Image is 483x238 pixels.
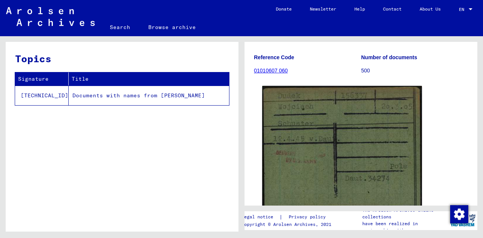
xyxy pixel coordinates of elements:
[254,68,288,74] a: 01010607 060
[15,51,229,66] h3: Topics
[362,220,448,234] p: have been realized in partnership with
[139,18,205,36] a: Browse archive
[15,86,69,105] td: [TECHNICAL_ID]
[6,7,95,26] img: Arolsen_neg.svg
[459,7,467,12] span: EN
[254,54,294,60] b: Reference Code
[283,213,335,221] a: Privacy policy
[15,72,69,86] th: Signature
[361,54,417,60] b: Number of documents
[241,213,335,221] div: |
[450,205,468,223] img: Change consent
[69,72,229,86] th: Title
[262,86,422,210] img: 001.jpg
[241,213,279,221] a: Legal notice
[101,18,139,36] a: Search
[69,86,229,105] td: Documents with names from [PERSON_NAME]
[361,67,468,75] p: 500
[449,211,477,230] img: yv_logo.png
[362,207,448,220] p: The Arolsen Archives online collections
[241,221,335,228] p: Copyright © Arolsen Archives, 2021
